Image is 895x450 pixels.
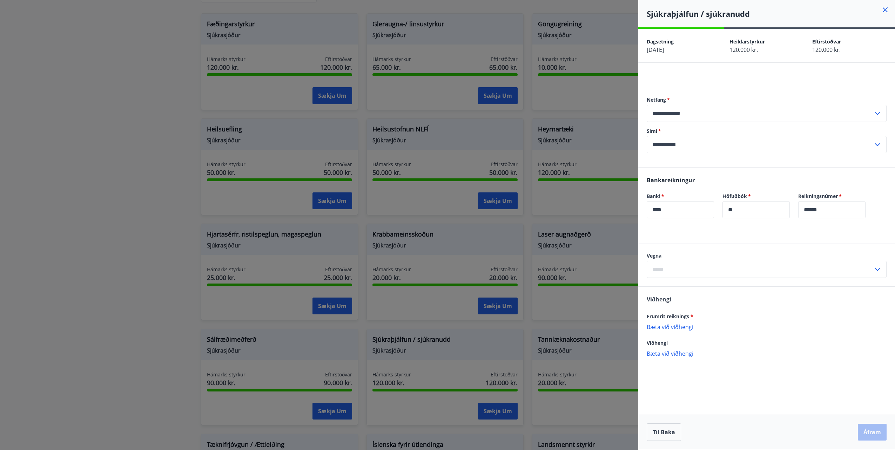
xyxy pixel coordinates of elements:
label: Höfuðbók [722,193,790,200]
h4: Sjúkraþjálfun / sjúkranudd [647,8,895,19]
label: Banki [647,193,714,200]
p: Bæta við viðhengi [647,323,887,330]
span: Frumrit reiknings [647,313,693,320]
span: 120.000 kr. [812,46,841,54]
span: Eftirstöðvar [812,38,841,45]
p: Bæta við viðhengi [647,350,887,357]
button: Til baka [647,423,681,441]
span: Bankareikningur [647,176,695,184]
span: Dagsetning [647,38,674,45]
label: Sími [647,128,887,135]
label: Reikningsnúmer [798,193,866,200]
span: Viðhengi [647,295,671,303]
span: [DATE] [647,46,664,54]
span: 120.000 kr. [729,46,758,54]
label: Vegna [647,252,887,259]
span: Viðhengi [647,340,668,346]
label: Netfang [647,96,887,103]
span: Heildarstyrkur [729,38,765,45]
